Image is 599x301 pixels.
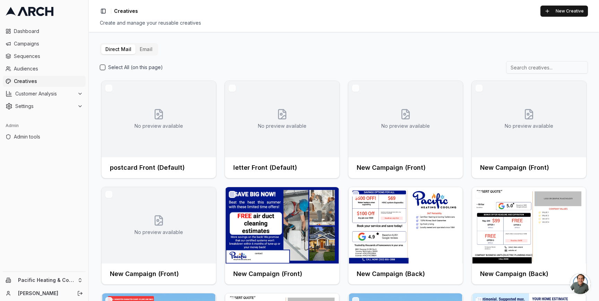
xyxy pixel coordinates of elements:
a: Admin tools [3,131,86,142]
button: Direct Mail [101,44,136,54]
p: No preview available [134,229,183,236]
button: Customer Analysis [3,88,86,99]
button: Pacific Heating & Cooling [3,275,86,286]
h3: New Campaign (Front) [110,269,179,279]
button: Settings [3,101,86,112]
div: Create and manage your reusable creatives [100,19,588,26]
button: New Creative [540,6,588,17]
button: Email [136,44,157,54]
svg: No creative preview [400,109,411,120]
a: Open chat [570,273,591,294]
label: Select All (on this page) [108,64,163,71]
p: No preview available [381,123,430,129]
span: Sequences [14,53,83,60]
svg: No creative preview [277,109,288,120]
img: Front creative for New Campaign (Back) [348,187,463,264]
button: Log out [75,289,85,298]
nav: breadcrumb [114,8,138,15]
span: Campaigns [14,40,83,47]
div: Admin [3,120,86,131]
a: Audiences [3,63,86,74]
span: Dashboard [14,28,83,35]
a: Dashboard [3,26,86,37]
a: Creatives [3,76,86,87]
svg: No creative preview [153,109,164,120]
a: [PERSON_NAME] [18,290,70,297]
img: Front creative for New Campaign (Back) [472,187,586,264]
p: No preview available [505,123,553,129]
h3: postcard Front (Default) [110,163,185,173]
img: Front creative for New Campaign (Front) [225,187,339,264]
h3: New Campaign (Back) [357,269,425,279]
h3: New Campaign (Back) [480,269,548,279]
svg: No creative preview [153,215,164,226]
svg: No creative preview [523,109,535,120]
span: Customer Analysis [15,90,75,97]
h3: New Campaign (Front) [357,163,426,173]
span: Creatives [114,8,138,15]
span: Admin tools [14,133,83,140]
h3: New Campaign (Front) [480,163,549,173]
h3: letter Front (Default) [233,163,297,173]
a: Sequences [3,51,86,62]
h3: New Campaign (Front) [233,269,302,279]
span: Pacific Heating & Cooling [18,277,75,283]
span: Audiences [14,65,83,72]
span: Settings [15,103,75,110]
input: Search creatives... [506,61,588,74]
p: No preview available [134,123,183,129]
p: No preview available [258,123,306,129]
span: Creatives [14,78,83,85]
a: Campaigns [3,38,86,49]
